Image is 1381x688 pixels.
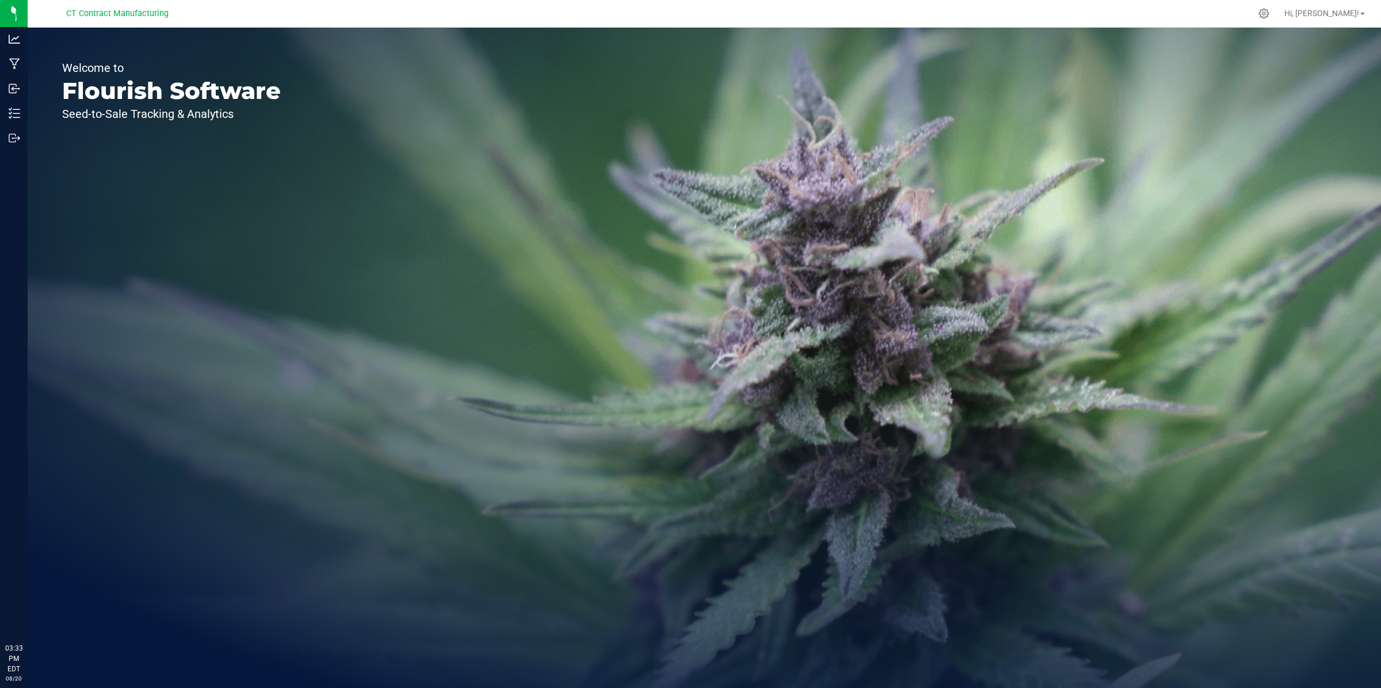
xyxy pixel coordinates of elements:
[5,674,22,683] p: 08/20
[9,83,20,94] inline-svg: Inbound
[66,9,169,18] span: CT Contract Manufacturing
[9,58,20,70] inline-svg: Manufacturing
[62,79,281,102] p: Flourish Software
[1257,8,1271,19] div: Manage settings
[62,108,281,120] p: Seed-to-Sale Tracking & Analytics
[1284,9,1359,18] span: Hi, [PERSON_NAME]!
[62,62,281,74] p: Welcome to
[9,108,20,119] inline-svg: Inventory
[12,596,46,630] iframe: Resource center
[5,643,22,674] p: 03:33 PM EDT
[9,132,20,144] inline-svg: Outbound
[9,33,20,45] inline-svg: Analytics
